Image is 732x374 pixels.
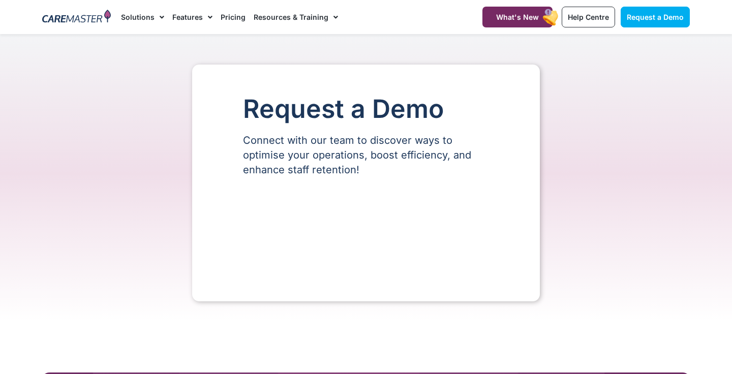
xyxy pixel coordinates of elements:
[482,7,553,27] a: What's New
[243,195,489,271] iframe: Form 0
[562,7,615,27] a: Help Centre
[627,13,684,21] span: Request a Demo
[243,95,489,123] h1: Request a Demo
[496,13,539,21] span: What's New
[568,13,609,21] span: Help Centre
[42,10,111,25] img: CareMaster Logo
[621,7,690,27] a: Request a Demo
[243,133,489,177] p: Connect with our team to discover ways to optimise your operations, boost efficiency, and enhance...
